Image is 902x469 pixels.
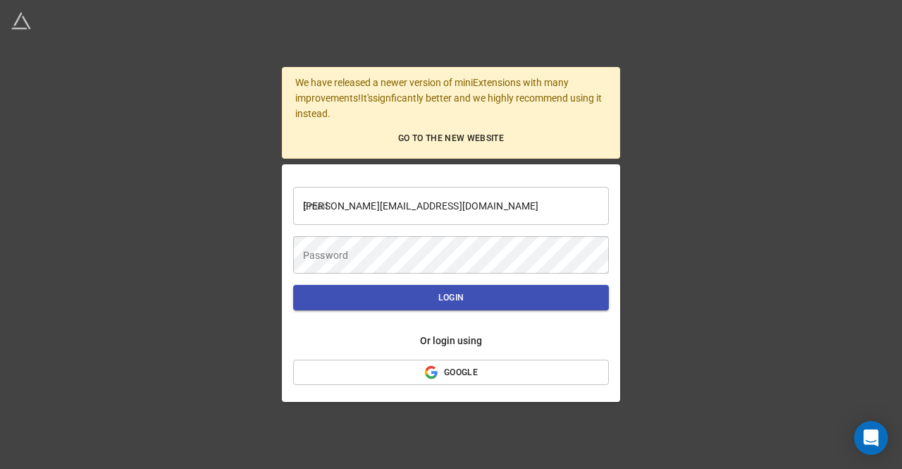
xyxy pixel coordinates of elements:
[282,67,620,159] div: We have released a newer version of miniExtensions with many improvements! It's signficantly bett...
[424,365,438,379] img: Google_%22G%22_logo.svg
[301,131,602,146] span: Go to the new website
[420,333,482,348] div: Or login using
[304,365,598,380] span: Google
[293,360,609,385] button: Google
[293,285,609,310] button: Login
[11,11,31,31] img: miniextensions-icon.73ae0678.png
[304,291,598,305] span: Login
[854,421,888,455] div: Open Intercom Messenger
[295,127,607,150] a: Go to the new website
